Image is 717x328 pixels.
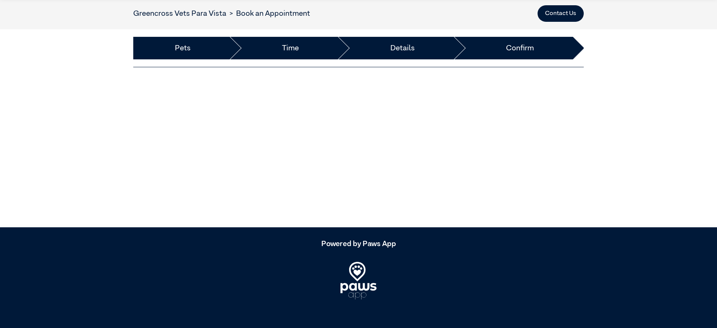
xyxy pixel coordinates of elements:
img: PawsApp [340,262,377,299]
a: Greencross Vets Para Vista [133,10,226,17]
button: Contact Us [538,5,584,22]
li: Book an Appointment [226,8,310,19]
a: Details [390,42,415,54]
h5: Powered by Paws App [133,239,584,248]
a: Time [282,42,299,54]
nav: breadcrumb [133,8,310,19]
a: Pets [175,42,191,54]
a: Confirm [506,42,534,54]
